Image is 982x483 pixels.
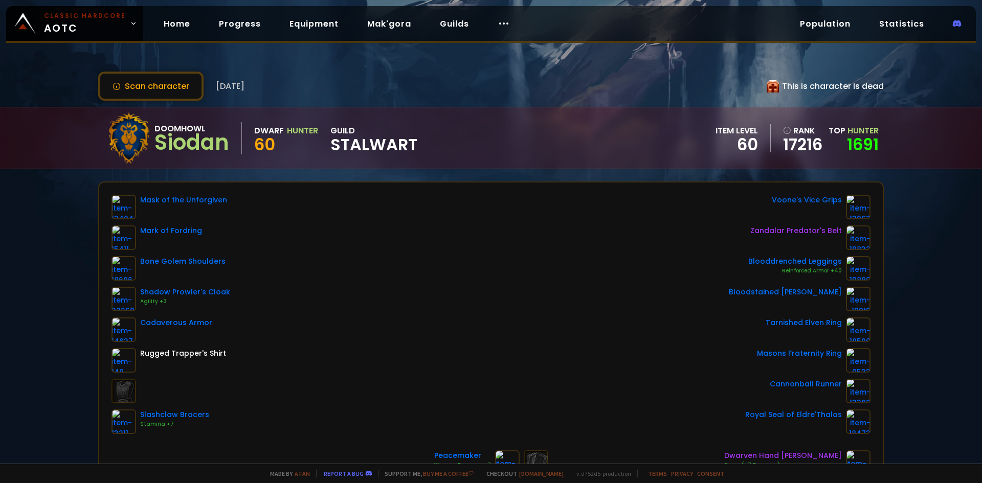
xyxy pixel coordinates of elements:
[287,124,318,137] div: Hunter
[846,287,871,311] img: item-19919
[846,195,871,219] img: item-13963
[330,137,417,152] span: Stalwart
[432,13,477,34] a: Guilds
[716,137,758,152] div: 60
[871,13,932,34] a: Statistics
[846,409,871,434] img: item-18473
[724,450,842,461] div: Dwarven Hand [PERSON_NAME]
[847,133,879,156] a: 1691
[140,317,212,328] div: Cadaverous Armor
[98,72,204,101] button: Scan character
[281,13,347,34] a: Equipment
[140,256,226,267] div: Bone Golem Shoulders
[519,470,564,477] a: [DOMAIN_NAME]
[846,256,871,281] img: item-19889
[770,379,842,389] div: Cannonball Runner
[140,287,230,297] div: Shadow Prowler's Cloak
[254,133,275,156] span: 60
[6,6,143,41] a: Classic HardcoreAOTC
[846,379,871,403] img: item-13382
[716,124,758,137] div: item level
[330,124,417,152] div: guild
[792,13,859,34] a: Population
[140,348,226,359] div: Rugged Trapper's Shirt
[44,11,126,36] span: AOTC
[480,470,564,477] span: Checkout
[697,470,724,477] a: Consent
[44,11,126,20] small: Classic Hardcore
[211,13,269,34] a: Progress
[140,420,209,428] div: Stamina +7
[111,287,136,311] img: item-22269
[423,470,474,477] a: Buy me a coffee
[829,124,879,137] div: Top
[140,409,209,420] div: Slashclaw Bracers
[783,137,822,152] a: 17216
[378,470,474,477] span: Support me,
[140,195,227,205] div: Mask of the Unforgiven
[724,461,842,469] div: Scope (+7 Damage)
[434,461,491,469] div: Weapon Damage +7
[671,470,693,477] a: Privacy
[111,195,136,219] img: item-13404
[254,124,284,137] div: Dwarf
[140,297,230,306] div: Agility +3
[766,317,842,328] div: Tarnished Elven Ring
[748,256,842,267] div: Blooddrenched Leggings
[264,470,310,477] span: Made by
[748,267,842,275] div: Reinforced Armor +40
[111,256,136,281] img: item-18686
[111,317,136,342] img: item-14637
[154,135,229,150] div: Siodan
[154,122,229,135] div: Doomhowl
[847,125,879,136] span: Hunter
[783,124,822,137] div: rank
[155,13,198,34] a: Home
[648,470,667,477] a: Terms
[745,409,842,420] div: Royal Seal of Eldre'Thalas
[846,317,871,342] img: item-18500
[729,287,842,297] div: Bloodstained [PERSON_NAME]
[767,80,884,93] div: This is character is dead
[295,470,310,477] a: a fan
[359,13,419,34] a: Mak'gora
[846,348,871,373] img: item-9533
[140,225,202,236] div: Mark of Fordring
[111,348,136,373] img: item-148
[846,225,871,250] img: item-19832
[846,450,871,475] img: item-2099
[111,409,136,434] img: item-13211
[757,348,842,359] div: Masons Fraternity Ring
[495,450,520,475] img: item-18725
[772,195,842,205] div: Voone's Vice Grips
[570,470,631,477] span: v. d752d5 - production
[216,80,244,93] span: [DATE]
[434,450,491,461] div: Peacemaker
[111,225,136,250] img: item-15411
[324,470,364,477] a: Report a bug
[750,225,842,236] div: Zandalar Predator's Belt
